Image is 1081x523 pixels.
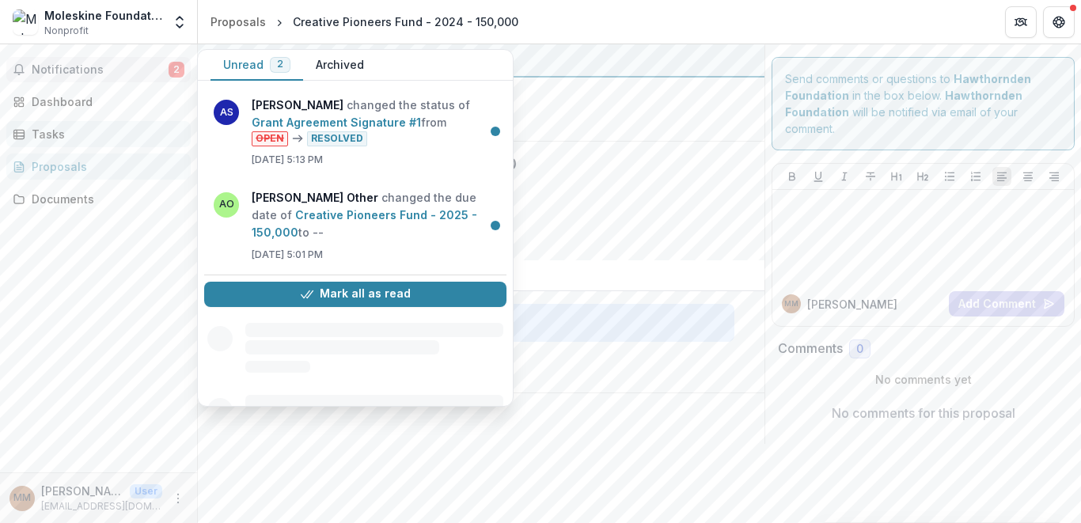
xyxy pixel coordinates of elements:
[204,10,272,33] a: Proposals
[6,57,191,82] button: Notifications2
[6,89,191,115] a: Dashboard
[940,167,959,186] button: Bullet List
[252,97,497,146] p: changed the status of from
[204,10,525,33] nav: breadcrumb
[856,343,863,356] span: 0
[861,167,880,186] button: Strike
[277,59,283,70] span: 2
[966,167,985,186] button: Ordered List
[130,484,162,498] p: User
[835,167,854,186] button: Italicize
[809,167,828,186] button: Underline
[41,499,162,514] p: [EMAIL_ADDRESS][DOMAIN_NAME]
[204,282,506,307] button: Mark all as read
[169,62,184,78] span: 2
[44,7,162,24] div: Moleskine Foundation Inc.
[32,191,178,207] div: Documents
[41,483,123,499] p: [PERSON_NAME]
[913,167,932,186] button: Heading 2
[778,341,843,356] h2: Comments
[252,116,421,129] a: Grant Agreement Signature #1
[1005,6,1037,38] button: Partners
[211,50,303,81] button: Unread
[32,126,178,142] div: Tasks
[6,121,191,147] a: Tasks
[1043,6,1075,38] button: Get Help
[252,208,477,239] a: Creative Pioneers Fund - 2025 - 150,000
[303,50,377,81] button: Archived
[887,167,906,186] button: Heading 1
[807,296,897,313] p: [PERSON_NAME]
[252,189,497,241] p: changed the due date of to --
[13,9,38,35] img: Moleskine Foundation Inc.
[293,13,518,30] div: Creative Pioneers Fund - 2024 - 150,000
[1045,167,1064,186] button: Align Right
[772,57,1075,150] div: Send comments or questions to in the box below. will be notified via email of your comment.
[778,371,1068,388] p: No comments yet
[1018,167,1037,186] button: Align Center
[13,493,31,503] div: Marina Mussapi
[783,167,802,186] button: Bold
[32,63,169,77] span: Notifications
[169,489,188,508] button: More
[949,291,1064,316] button: Add Comment
[992,167,1011,186] button: Align Left
[6,153,191,180] a: Proposals
[44,24,89,38] span: Nonprofit
[784,300,798,308] div: Marina Mussapi
[32,93,178,110] div: Dashboard
[832,404,1015,423] p: No comments for this proposal
[169,6,191,38] button: Open entity switcher
[6,186,191,212] a: Documents
[32,158,178,175] div: Proposals
[211,13,266,30] div: Proposals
